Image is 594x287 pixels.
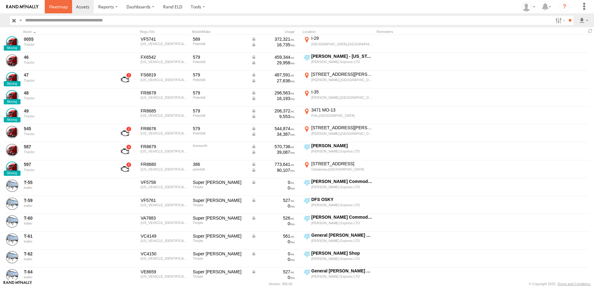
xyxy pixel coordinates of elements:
[141,233,189,239] div: VC4149
[303,143,374,160] label: Click to View Current Location
[113,126,136,141] a: View Asset with Fault/s
[141,54,189,60] div: FX6542
[193,180,247,185] div: Super hopper
[251,78,295,84] div: Data from Vehicle CANbus
[587,28,594,34] span: Refresh
[251,185,295,191] div: 0
[24,150,109,154] div: undefined
[141,198,189,203] div: VF5761
[251,131,295,137] div: Data from Vehicle CANbus
[193,167,247,171] div: peterbilt
[24,61,109,64] div: undefined
[311,179,373,184] div: [PERSON_NAME] Commodities
[193,162,247,167] div: 386
[193,90,247,96] div: 579
[529,282,591,286] div: © Copyright 2025 -
[311,257,373,261] div: [PERSON_NAME] Express LTD
[141,257,189,260] div: 1TDH42229HB157382
[193,114,247,117] div: Peterbilt
[141,185,189,189] div: 1TDH42226CB135221
[311,42,373,46] div: [GEOGRAPHIC_DATA],[GEOGRAPHIC_DATA]
[141,203,189,207] div: 1TDH42227FB147642
[24,257,109,261] div: undefined
[251,257,295,262] div: 0
[24,72,109,78] a: 47
[24,251,109,257] a: T-62
[311,274,373,279] div: [PERSON_NAME] Express LTD
[377,30,476,34] div: Reminders
[192,30,248,34] div: Model/Make
[141,90,189,96] div: FR8678
[251,36,295,42] div: Data from Vehicle CANbus
[251,108,295,114] div: Data from Vehicle CANbus
[560,2,569,12] i: ?
[553,16,566,25] label: Search Filter Options
[251,54,295,60] div: Data from Vehicle CANbus
[141,36,189,42] div: VF5741
[303,30,374,34] div: Location
[303,89,374,106] label: Click to View Current Location
[251,72,295,78] div: Data from Vehicle CANbus
[23,30,110,34] div: Click to Sort
[141,162,189,167] div: FR8680
[6,162,18,174] a: View Asset Details
[193,60,247,64] div: Peterbilt
[251,221,295,226] div: 0
[24,162,109,167] a: 597
[24,221,109,225] div: undefined
[311,53,373,59] div: [PERSON_NAME] - [US_STATE][GEOGRAPHIC_DATA],[GEOGRAPHIC_DATA]
[303,250,374,267] label: Click to View Current Location
[24,114,109,118] div: undefined
[141,269,189,275] div: VE8659
[311,232,373,238] div: General [PERSON_NAME] Avon
[6,108,18,121] a: View Asset Details
[311,60,373,64] div: [PERSON_NAME] Express LTD
[193,233,247,239] div: Super hopper
[251,144,295,149] div: Data from Vehicle CANbus
[311,161,373,166] div: [STREET_ADDRESS]
[311,268,373,274] div: General [PERSON_NAME] Avon
[251,203,295,209] div: 0
[24,126,109,131] a: 545
[6,198,18,210] a: View Asset Details
[251,42,295,48] div: Data from Vehicle CANbus
[193,78,247,82] div: Peterbilt
[251,239,295,244] div: 0
[193,198,247,203] div: Super hopper
[193,185,247,189] div: Timpte
[193,54,247,60] div: 579
[24,36,109,42] a: 0055
[24,96,109,100] div: undefined
[311,197,373,202] div: DFS OSKY
[251,167,295,173] div: Data from Vehicle CANbus
[141,239,189,243] div: 1TDH42227HB157381
[24,269,109,275] a: T-64
[24,54,109,60] a: 46
[311,167,373,171] div: Oskaloosa,[GEOGRAPHIC_DATA]
[303,214,374,231] label: Click to View Current Location
[193,144,247,148] div: Kenworth
[193,269,247,275] div: Super Hopper
[141,60,189,64] div: 1XPBDP9X5LD665686
[24,90,109,96] a: 48
[24,215,109,221] a: T-60
[193,221,247,225] div: Timpte
[24,79,109,82] div: undefined
[311,250,373,256] div: [PERSON_NAME] Shop
[311,78,373,82] div: [PERSON_NAME],[GEOGRAPHIC_DATA]
[251,149,295,155] div: Data from Vehicle CANbus
[251,96,295,101] div: Data from Vehicle CANbus
[251,162,295,167] div: Data from Vehicle CANbus
[193,215,247,221] div: Super hopper
[141,215,189,221] div: VA7883
[311,89,373,95] div: I-35
[141,78,189,82] div: 1XPBDP9X0LD665787
[311,71,373,77] div: [STREET_ADDRESS][PERSON_NAME]
[6,251,18,263] a: View Asset Details
[519,2,537,11] div: Tim Zylstra
[18,16,23,25] label: Search Query
[303,53,374,70] label: Click to View Current Location
[193,108,247,114] div: 579
[141,149,189,153] div: 1XDAD49X36J139868
[24,180,109,185] a: T-55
